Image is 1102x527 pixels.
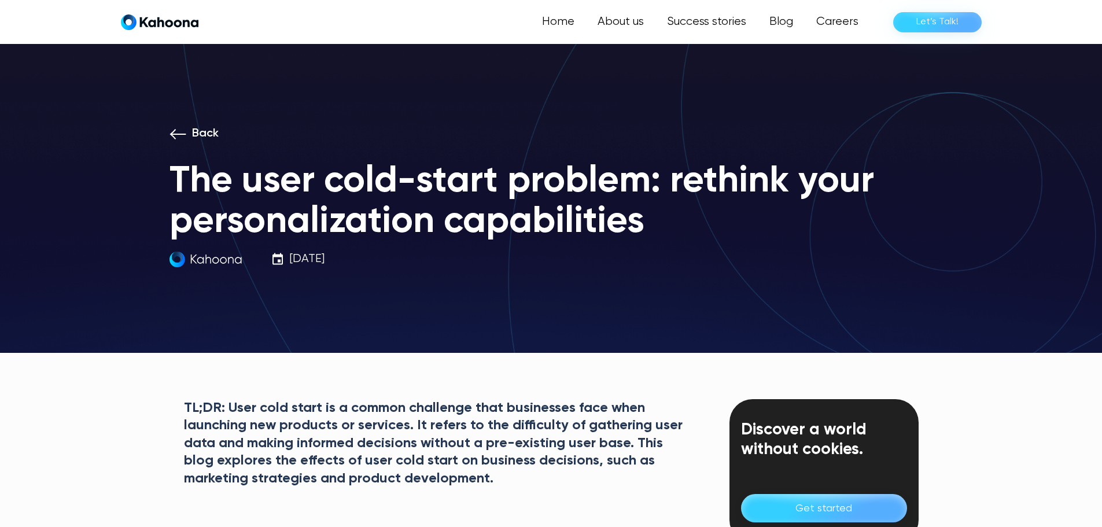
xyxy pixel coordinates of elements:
[184,401,225,415] strong: TL;DR:
[290,250,325,268] p: [DATE]
[741,420,907,459] div: Discover a world without cookies.
[169,161,933,243] h1: The user cold-start problem: rethink your personalization capabilities
[169,125,933,142] a: Back
[741,494,907,522] a: Get started
[192,125,219,142] p: Back
[184,401,683,485] strong: User cold start is a common challenge that businesses face when launching new products or service...
[169,250,243,269] img: kahoona
[795,499,852,518] div: Get started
